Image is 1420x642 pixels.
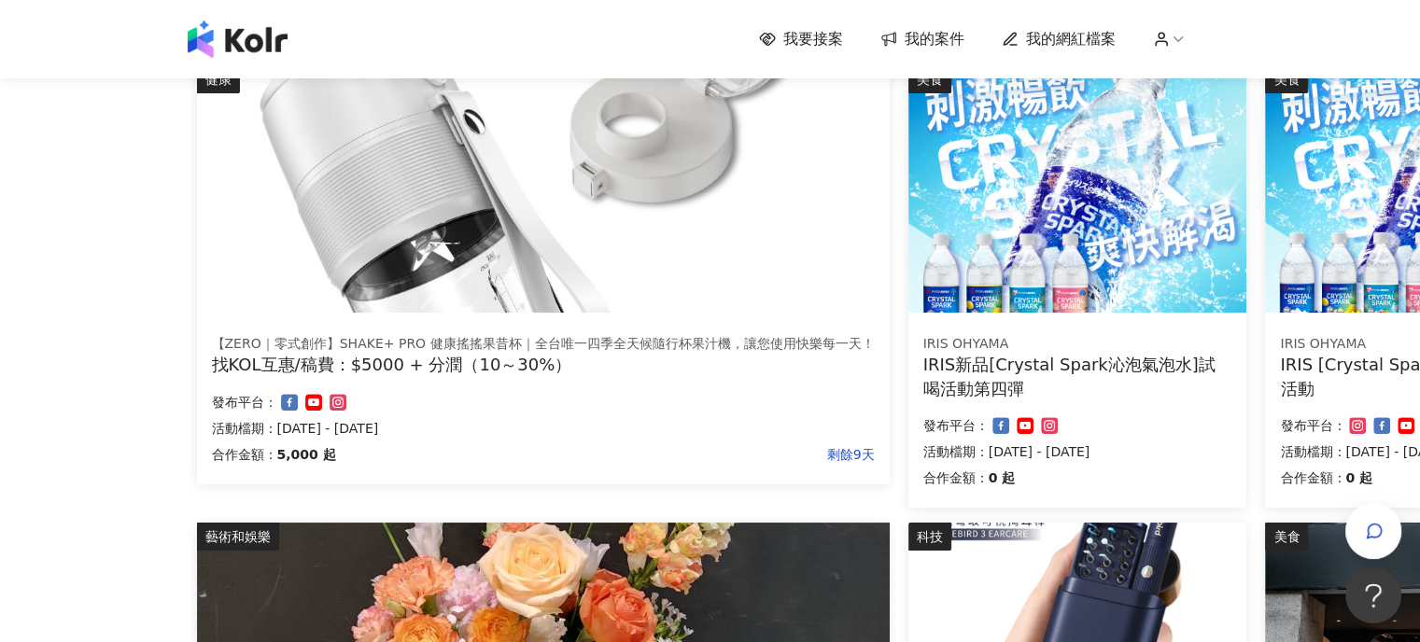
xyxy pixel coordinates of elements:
[783,29,843,49] span: 我要接案
[908,65,1247,313] img: Crystal Spark 沁泡氣泡水
[1345,467,1372,489] p: 0 起
[989,467,1016,489] p: 0 起
[880,29,964,49] a: 我的案件
[1280,467,1345,489] p: 合作金額：
[197,523,279,551] div: 藝術和娛樂
[923,440,1232,463] p: 活動檔期：[DATE] - [DATE]
[923,353,1232,399] div: IRIS新品[Crystal Spark沁泡氣泡水]試喝活動第四彈
[212,391,277,413] p: 發布平台：
[1345,567,1401,623] iframe: Help Scout Beacon - Open
[1265,523,1308,551] div: 美食
[1002,29,1116,49] a: 我的網紅檔案
[923,335,1232,354] div: IRIS OHYAMA
[923,467,989,489] p: 合作金額：
[212,335,875,354] div: 【ZERO｜零式創作】SHAKE+ PRO 健康搖搖果昔杯｜全台唯一四季全天候隨行杯果汁機，讓您使用快樂每一天！
[908,65,951,93] div: 美食
[212,417,875,440] p: 活動檔期：[DATE] - [DATE]
[923,414,989,437] p: 發布平台：
[197,65,240,93] div: 健康
[1026,29,1116,49] span: 我的網紅檔案
[905,29,964,49] span: 我的案件
[212,353,875,376] div: 找KOL互惠/稿費：$5000 + 分潤（10～30%）
[759,29,843,49] a: 我要接案
[1265,65,1308,93] div: 美食
[197,65,890,313] img: 【ZERO｜零式創作】SHAKE+ pro 健康搖搖果昔杯｜全台唯一四季全天候隨行杯果汁機，讓您使用快樂每一天！
[212,443,277,466] p: 合作金額：
[188,21,288,58] img: logo
[1280,414,1345,437] p: 發布平台：
[336,443,875,466] p: 剩餘9天
[277,443,336,466] p: 5,000 起
[908,523,951,551] div: 科技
